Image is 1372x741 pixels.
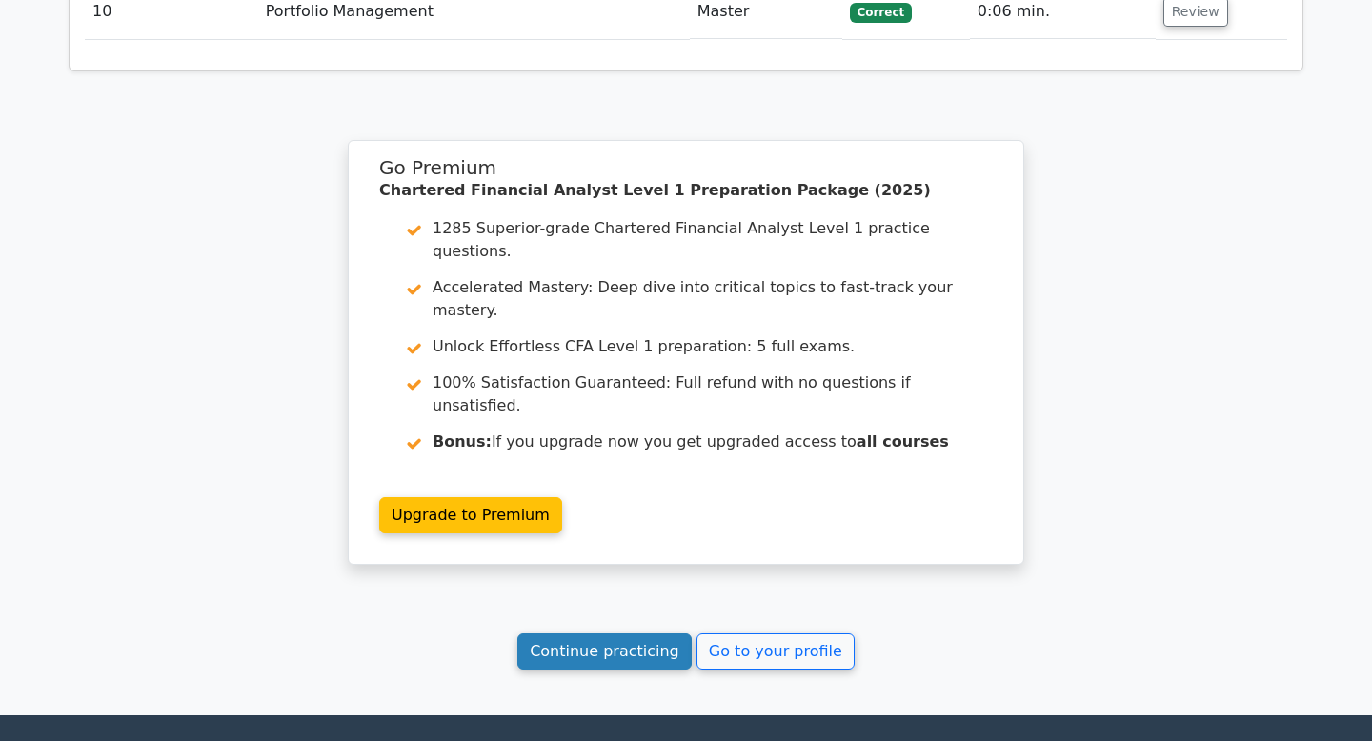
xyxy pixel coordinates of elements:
[850,3,912,22] span: Correct
[517,633,692,670] a: Continue practicing
[379,497,562,533] a: Upgrade to Premium
[696,633,855,670] a: Go to your profile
